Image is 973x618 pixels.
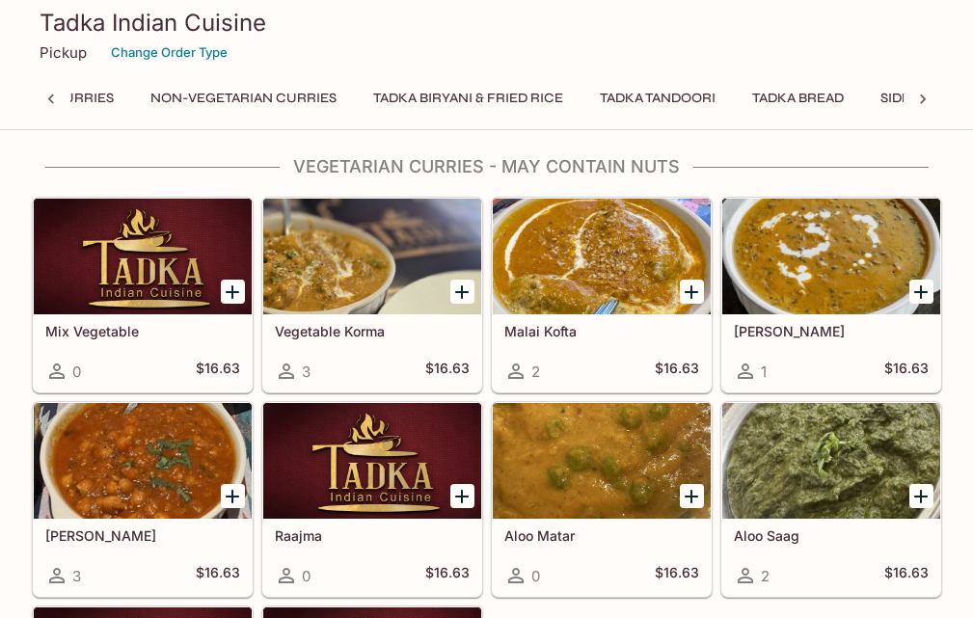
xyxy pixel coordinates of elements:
[262,198,482,392] a: Vegetable Korma3$16.63
[493,199,711,314] div: Malai Kofta
[531,363,540,381] span: 2
[262,402,482,597] a: Raajma0$16.63
[504,323,699,339] h5: Malai Kofta
[734,323,929,339] h5: [PERSON_NAME]
[40,43,87,62] p: Pickup
[680,280,704,304] button: Add Malai Kofta
[34,199,252,314] div: Mix Vegetable
[196,360,240,383] h5: $16.63
[722,199,940,314] div: Daal Makhani
[425,564,470,587] h5: $16.63
[680,484,704,508] button: Add Aloo Matar
[493,403,711,519] div: Aloo Matar
[275,323,470,339] h5: Vegetable Korma
[196,564,240,587] h5: $16.63
[221,280,245,304] button: Add Mix Vegetable
[40,8,934,38] h3: Tadka Indian Cuisine
[761,567,770,585] span: 2
[140,85,347,112] button: Non-Vegetarian Curries
[45,527,240,544] h5: [PERSON_NAME]
[721,198,941,392] a: [PERSON_NAME]1$16.63
[34,403,252,519] div: Chana Masala
[263,403,481,519] div: Raajma
[909,280,933,304] button: Add Daal Makhani
[45,323,240,339] h5: Mix Vegetable
[302,363,311,381] span: 3
[504,527,699,544] h5: Aloo Matar
[742,85,854,112] button: Tadka Bread
[32,156,942,177] h4: Vegetarian Curries - may contain nuts
[363,85,574,112] button: Tadka Biryani & Fried Rice
[33,402,253,597] a: [PERSON_NAME]3$16.63
[72,567,81,585] span: 3
[221,484,245,508] button: Add Chana Masala
[425,360,470,383] h5: $16.63
[909,484,933,508] button: Add Aloo Saag
[722,403,940,519] div: Aloo Saag
[492,198,712,392] a: Malai Kofta2$16.63
[761,363,767,381] span: 1
[531,567,540,585] span: 0
[734,527,929,544] h5: Aloo Saag
[492,402,712,597] a: Aloo Matar0$16.63
[655,360,699,383] h5: $16.63
[589,85,726,112] button: Tadka Tandoori
[275,527,470,544] h5: Raajma
[870,85,972,112] button: Side Order
[72,363,81,381] span: 0
[655,564,699,587] h5: $16.63
[884,360,929,383] h5: $16.63
[302,567,311,585] span: 0
[721,402,941,597] a: Aloo Saag2$16.63
[102,38,236,67] button: Change Order Type
[450,280,474,304] button: Add Vegetable Korma
[263,199,481,314] div: Vegetable Korma
[884,564,929,587] h5: $16.63
[33,198,253,392] a: Mix Vegetable0$16.63
[450,484,474,508] button: Add Raajma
